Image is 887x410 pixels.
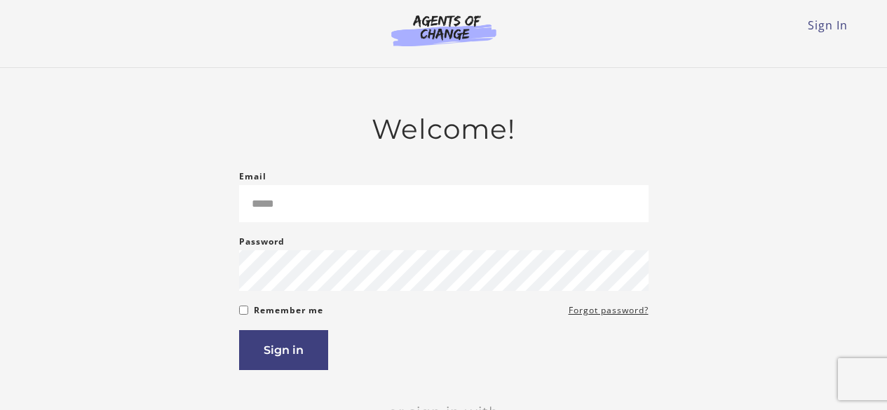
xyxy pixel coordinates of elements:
label: Password [239,233,285,250]
img: Agents of Change Logo [377,14,511,46]
a: Sign In [808,18,848,33]
label: Remember me [254,302,323,319]
label: Email [239,168,266,185]
h2: Welcome! [239,113,649,146]
a: Forgot password? [569,302,649,319]
button: Sign in [239,330,328,370]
